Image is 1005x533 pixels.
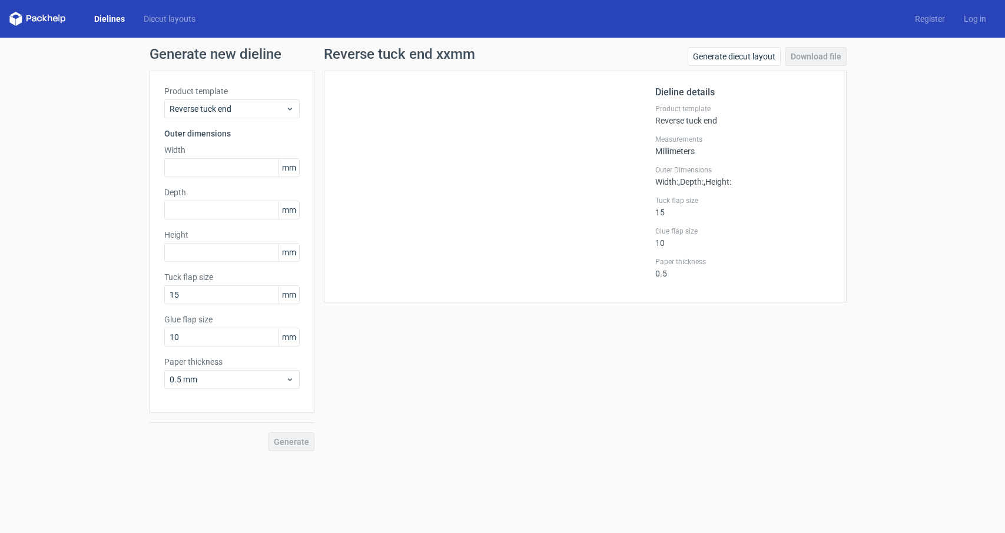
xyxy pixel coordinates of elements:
[655,177,678,186] span: Width :
[164,144,300,156] label: Width
[278,201,299,219] span: mm
[655,165,832,175] label: Outer Dimensions
[85,13,134,25] a: Dielines
[954,13,996,25] a: Log in
[655,226,832,248] div: 10
[655,196,832,217] div: 15
[164,85,300,97] label: Product template
[906,13,954,25] a: Register
[164,128,300,139] h3: Outer dimensions
[655,257,832,278] div: 0.5
[655,226,832,236] label: Glue flap size
[150,47,856,61] h1: Generate new dieline
[324,47,475,61] h1: Reverse tuck end xxmm
[164,229,300,241] label: Height
[164,314,300,325] label: Glue flap size
[278,244,299,261] span: mm
[170,374,286,385] span: 0.5 mm
[655,196,832,205] label: Tuck flap size
[164,186,300,198] label: Depth
[655,257,832,266] label: Paper thickness
[704,177,731,186] span: , Height :
[688,47,781,66] a: Generate diecut layout
[655,135,832,156] div: Millimeters
[278,328,299,346] span: mm
[170,103,286,115] span: Reverse tuck end
[655,104,832,125] div: Reverse tuck end
[164,356,300,368] label: Paper thickness
[655,135,832,144] label: Measurements
[278,286,299,304] span: mm
[655,85,832,99] h2: Dieline details
[678,177,704,186] span: , Depth :
[278,159,299,176] span: mm
[134,13,205,25] a: Diecut layouts
[655,104,832,114] label: Product template
[164,271,300,283] label: Tuck flap size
